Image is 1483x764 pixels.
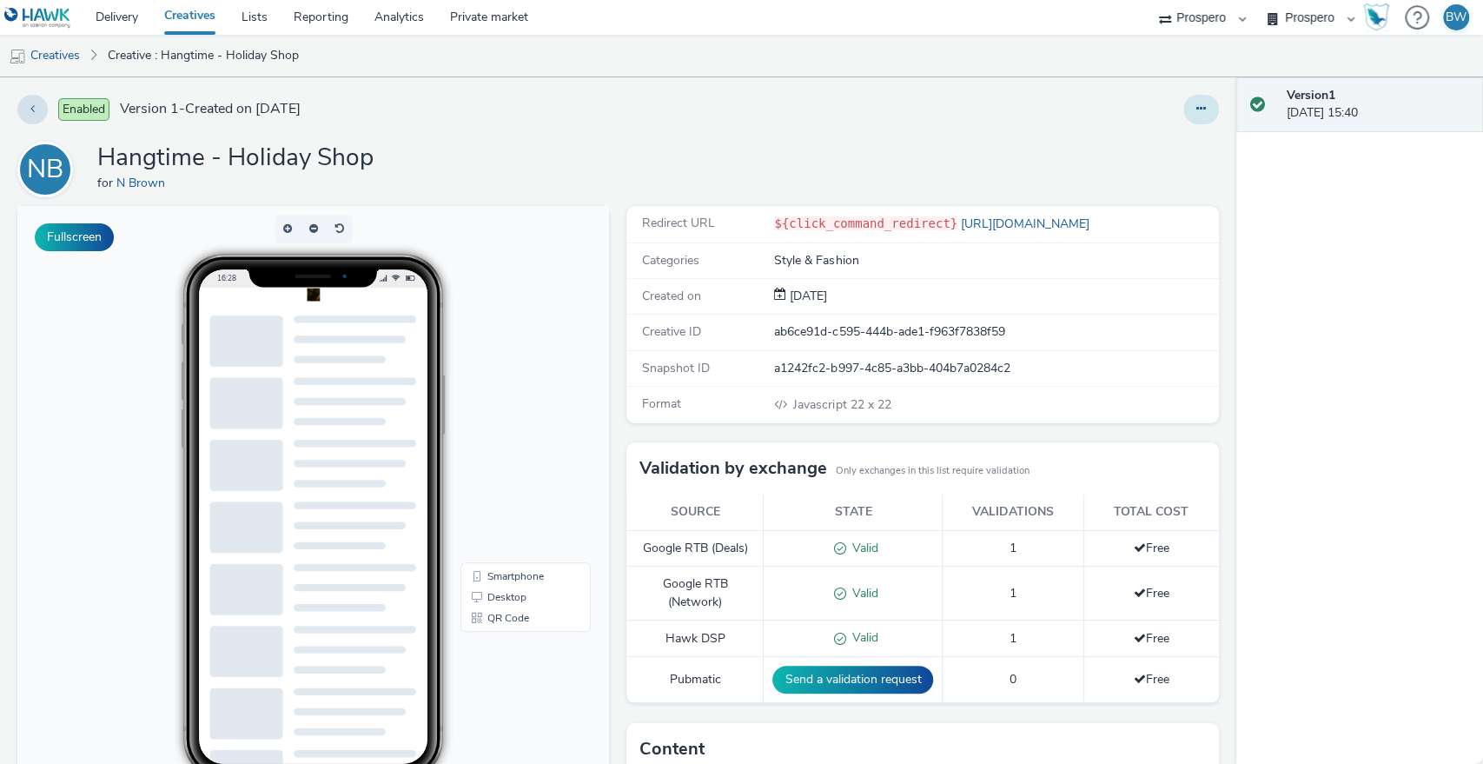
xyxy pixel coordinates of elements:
div: [DATE] 15:40 [1287,87,1469,123]
li: Desktop [447,381,570,402]
span: for [97,175,116,191]
h3: Validation by exchange [639,455,827,482]
span: 1 [1010,630,1016,647]
li: QR Code [447,402,570,422]
td: Pubmatic [626,657,764,703]
a: [URL][DOMAIN_NAME] [957,216,1096,232]
span: Free [1134,540,1169,556]
img: Hawk Academy [1363,3,1389,31]
span: Snapshot ID [642,360,710,376]
span: Categories [642,252,699,269]
th: State [764,495,943,530]
span: Valid [846,540,878,556]
button: Fullscreen [35,223,114,251]
div: a1242fc2-b997-4c85-a3bb-404b7a0284c2 [774,360,1216,377]
li: Smartphone [447,360,570,381]
div: Style & Fashion [774,252,1216,269]
span: QR Code [470,407,512,417]
a: Hawk Academy [1363,3,1396,31]
small: Only exchanges in this list require validation [836,464,1029,478]
span: 1 [1010,540,1016,556]
span: Smartphone [470,365,526,375]
span: Valid [846,629,878,646]
div: NB [27,145,63,194]
th: Source [626,495,764,530]
span: 16:28 [200,67,219,76]
span: Free [1134,671,1169,688]
span: Desktop [470,386,509,396]
span: Free [1134,585,1169,601]
a: N Brown [116,175,172,191]
strong: Version 1 [1287,87,1335,103]
button: Send a validation request [772,666,933,694]
span: 22 x 22 [791,396,890,413]
span: Valid [846,585,878,601]
img: undefined Logo [4,7,71,29]
img: mobile [9,48,26,65]
span: 1 [1010,585,1016,601]
h1: Hangtime - Holiday Shop [97,142,374,175]
td: Hawk DSP [626,621,764,657]
span: 0 [1010,671,1016,688]
th: Total cost [1083,495,1218,530]
div: Creation 22 May 2025, 15:40 [786,288,827,305]
td: Google RTB (Deals) [626,530,764,567]
code: ${click_command_redirect} [774,216,957,230]
div: ab6ce91d-c595-444b-ade1-f963f7838f59 [774,323,1216,341]
a: Creative : Hangtime - Holiday Shop [99,35,308,76]
div: BW [1446,4,1466,30]
td: Google RTB (Network) [626,567,764,621]
span: [DATE] [786,288,827,304]
span: Javascript [793,396,850,413]
span: Created on [642,288,701,304]
span: Version 1 - Created on [DATE] [120,99,301,119]
a: NB [17,161,80,177]
th: Validations [943,495,1083,530]
span: Free [1134,630,1169,647]
span: Redirect URL [642,215,715,231]
span: Enabled [58,98,109,121]
h3: Content [639,736,705,762]
span: Creative ID [642,323,701,340]
span: Format [642,395,681,412]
